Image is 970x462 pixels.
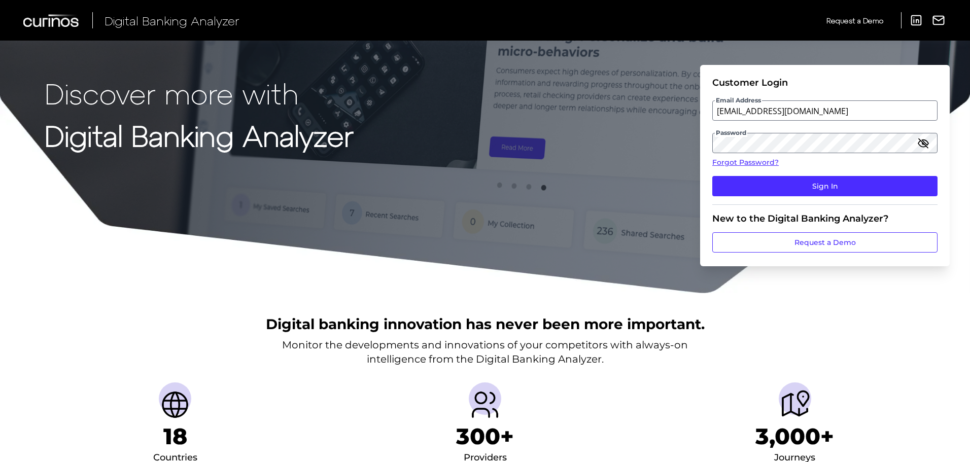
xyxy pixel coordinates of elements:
[163,423,187,450] h1: 18
[779,388,811,421] img: Journeys
[282,338,688,366] p: Monitor the developments and innovations of your competitors with always-on intelligence from the...
[45,77,354,109] p: Discover more with
[159,388,191,421] img: Countries
[469,388,501,421] img: Providers
[105,13,239,28] span: Digital Banking Analyzer
[45,118,354,152] strong: Digital Banking Analyzer
[755,423,834,450] h1: 3,000+
[715,129,747,137] span: Password
[23,14,80,27] img: Curinos
[456,423,514,450] h1: 300+
[712,176,938,196] button: Sign In
[266,314,705,334] h2: Digital banking innovation has never been more important.
[826,12,883,29] a: Request a Demo
[712,157,938,168] a: Forgot Password?
[715,96,762,104] span: Email Address
[826,16,883,25] span: Request a Demo
[712,213,938,224] div: New to the Digital Banking Analyzer?
[712,232,938,253] a: Request a Demo
[712,77,938,88] div: Customer Login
